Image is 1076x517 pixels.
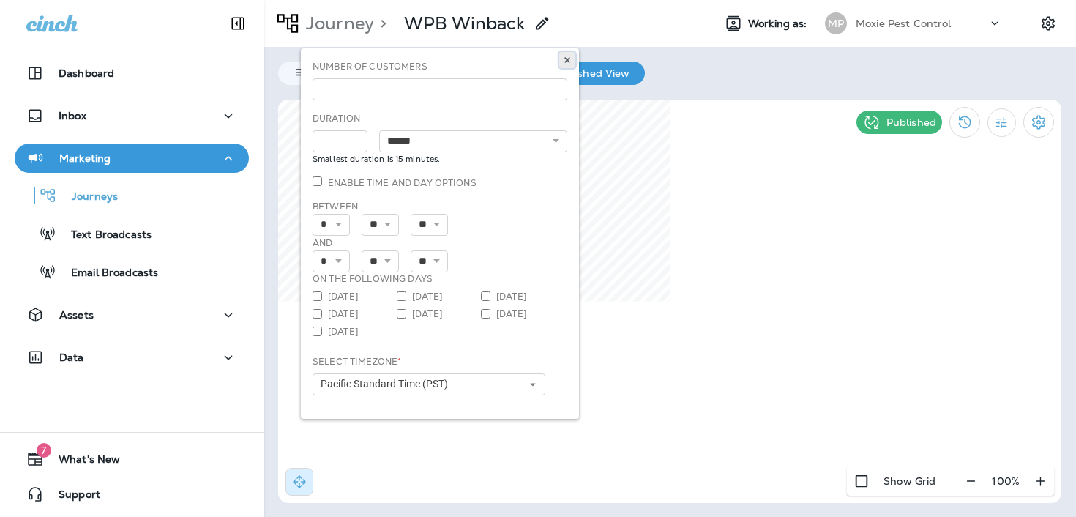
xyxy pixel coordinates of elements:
p: Text Broadcasts [56,228,152,242]
p: Moxie Pest Control [856,18,952,29]
span: Working as: [748,18,810,30]
button: Dashboard [15,59,249,88]
p: Show Grid [883,475,935,487]
button: Settings [1023,107,1054,138]
button: Data [15,343,249,372]
button: 7What's New [15,445,249,474]
button: Settings [1035,10,1061,37]
button: Text Broadcasts [15,218,249,249]
button: Email Broadcasts [15,256,249,287]
button: Filter Statistics [987,108,1016,137]
p: 100 % [992,475,1020,487]
p: Inbox [59,110,86,122]
p: Marketing [59,152,111,164]
button: Inbox [15,101,249,130]
button: Marketing [15,144,249,173]
p: > [374,12,386,34]
button: View Changelog [949,107,980,138]
button: Assets [15,300,249,330]
p: Email Broadcasts [56,267,158,280]
button: Support [15,480,249,509]
p: Published View [545,67,630,79]
span: What's New [44,453,120,471]
span: 7 [37,443,51,458]
p: Assets [59,309,94,321]
p: Published [886,116,936,128]
p: WPB Winback [404,12,525,34]
span: Support [44,488,100,506]
p: Dashboard [59,67,114,79]
button: Collapse Sidebar [217,9,258,38]
button: Journeys [15,180,249,211]
p: Journeys [57,190,118,204]
div: MP [825,12,847,34]
p: Data [59,352,84,363]
p: Journey [300,12,374,34]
